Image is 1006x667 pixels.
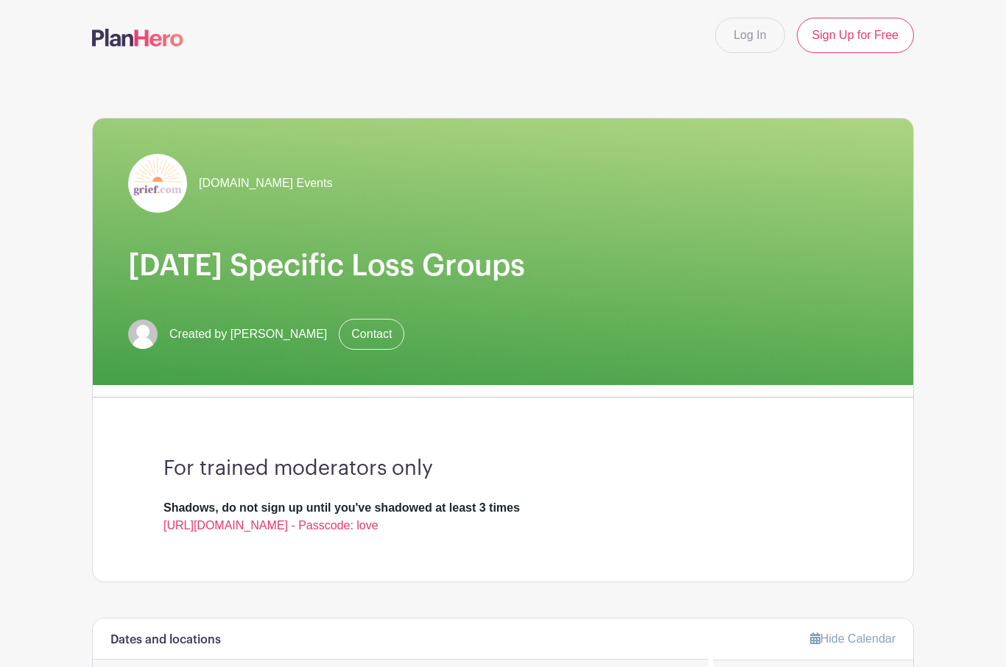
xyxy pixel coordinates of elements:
[128,154,187,213] img: grief-logo-planhero.png
[797,18,914,53] a: Sign Up for Free
[128,320,158,349] img: default-ce2991bfa6775e67f084385cd625a349d9dcbb7a52a09fb2fda1e96e2d18dcdb.png
[339,319,404,350] a: Contact
[128,248,878,283] h1: [DATE] Specific Loss Groups
[199,174,332,192] span: [DOMAIN_NAME] Events
[163,456,843,481] h3: For trained moderators only
[163,519,379,532] a: [URL][DOMAIN_NAME] - Passcode: love
[163,501,520,514] strong: Shadows, do not sign up until you've shadowed at least 3 times
[810,632,896,645] a: Hide Calendar
[715,18,784,53] a: Log In
[169,325,327,343] span: Created by [PERSON_NAME]
[110,633,221,647] h6: Dates and locations
[92,29,183,46] img: logo-507f7623f17ff9eddc593b1ce0a138ce2505c220e1c5a4e2b4648c50719b7d32.svg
